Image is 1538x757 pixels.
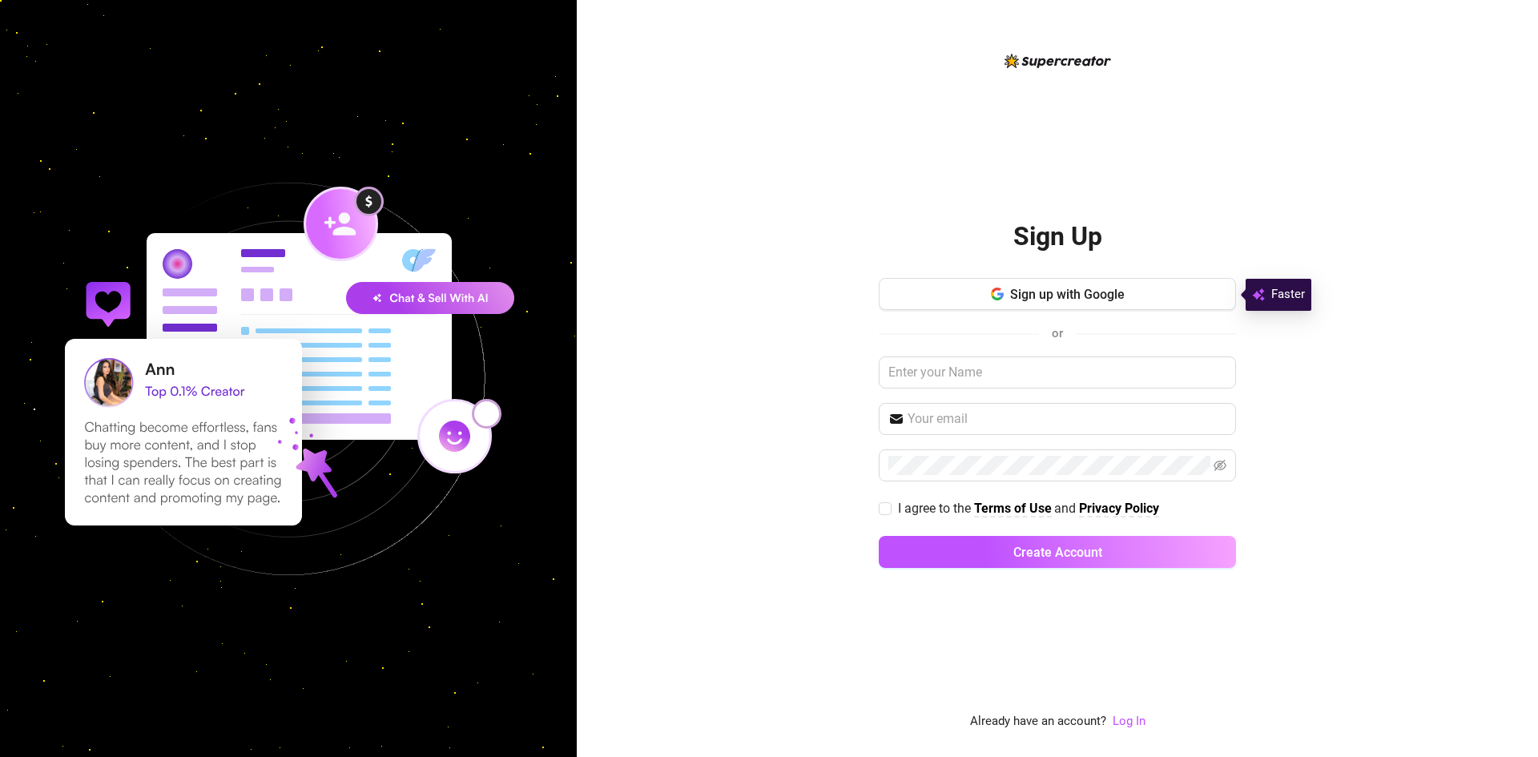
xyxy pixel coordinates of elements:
[974,501,1052,517] a: Terms of Use
[1252,285,1265,304] img: svg%3e
[1010,287,1125,302] span: Sign up with Google
[879,278,1236,310] button: Sign up with Google
[1052,326,1063,340] span: or
[1079,501,1159,517] a: Privacy Policy
[1013,545,1102,560] span: Create Account
[970,712,1106,731] span: Already have an account?
[1113,712,1145,731] a: Log In
[879,536,1236,568] button: Create Account
[1113,714,1145,728] a: Log In
[879,356,1236,389] input: Enter your Name
[1054,501,1079,516] span: and
[1013,220,1102,253] h2: Sign Up
[974,501,1052,516] strong: Terms of Use
[11,102,566,656] img: signup-background-D0MIrEPF.svg
[898,501,974,516] span: I agree to the
[1214,459,1226,472] span: eye-invisible
[1271,285,1305,304] span: Faster
[1079,501,1159,516] strong: Privacy Policy
[908,409,1226,429] input: Your email
[1005,54,1111,68] img: logo-BBDzfeDw.svg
